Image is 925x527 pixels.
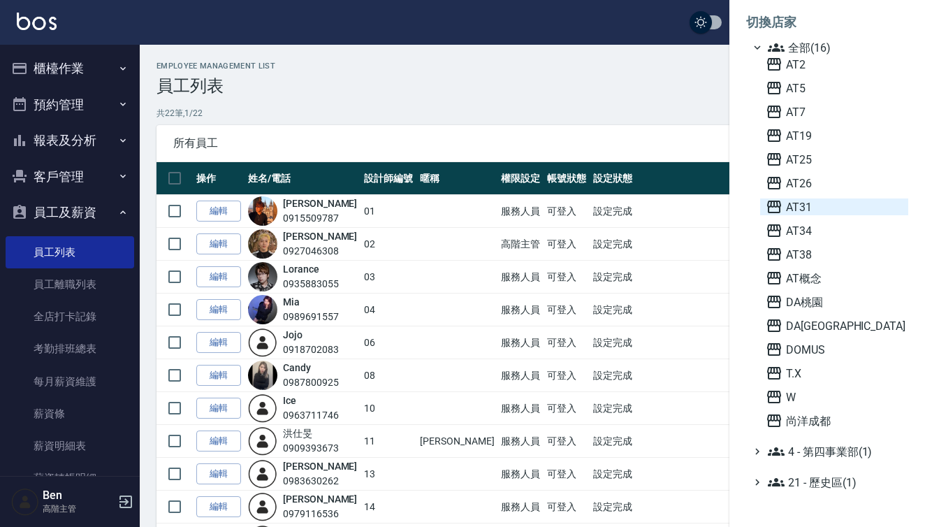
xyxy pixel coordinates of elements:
span: DA桃園 [766,294,903,310]
span: 21 - 歷史區(1) [768,474,903,491]
span: T.X [766,365,903,382]
span: 尚洋成都 [766,412,903,429]
span: AT7 [766,103,903,120]
span: AT5 [766,80,903,96]
span: W [766,389,903,405]
span: AT31 [766,198,903,215]
span: 全部(16) [768,39,903,56]
li: 切換店家 [746,6,908,39]
span: AT概念 [766,270,903,287]
span: AT19 [766,127,903,144]
span: AT26 [766,175,903,192]
span: AT2 [766,56,903,73]
span: DA[GEOGRAPHIC_DATA] [766,317,903,334]
span: AT25 [766,151,903,168]
span: 4 - 第四事業部(1) [768,443,903,460]
span: AT34 [766,222,903,239]
span: AT38 [766,246,903,263]
span: DOMUS [766,341,903,358]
